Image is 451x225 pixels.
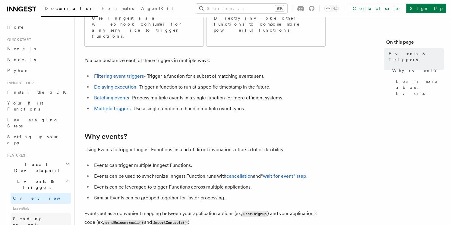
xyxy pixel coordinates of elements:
a: Sign Up [406,4,446,13]
span: Quick start [5,37,31,42]
h4: On this page [386,39,444,48]
span: Install the SDK [7,90,70,95]
a: Filtering event triggers [94,73,144,79]
a: Multiple triggers [94,106,131,111]
span: Your first Functions [7,101,43,111]
li: Events can trigger multiple Inngest Functions. [92,161,326,170]
a: Install the SDK [5,87,71,98]
a: Home [5,22,71,33]
a: Python [5,65,71,76]
li: - Use a single function to handle multiple event types. [92,105,326,113]
p: You can customize each of these triggers in multiple ways: [84,56,326,65]
span: Events & Triggers [5,178,66,190]
p: Directly invoke other functions to compose more powerful functions. [214,15,318,33]
span: Home [7,24,24,30]
a: Contact sales [349,4,404,13]
a: Examples [98,2,137,16]
span: AgentKit [141,6,173,11]
span: Examples [102,6,134,11]
li: - Process multiple events in a single function for more efficient systems. [92,94,326,102]
kbd: ⌘K [275,5,284,11]
span: Documentation [45,6,94,11]
span: Node.js [7,57,36,62]
button: Search...⌘K [196,4,287,13]
a: Documentation [41,2,98,17]
a: Next.js [5,43,71,54]
a: Leveraging Steps [5,114,71,131]
a: Learn more about Events [393,76,444,99]
span: Inngest tour [5,81,34,86]
span: Features [5,153,25,158]
a: Batching events [94,95,129,101]
a: Overview [11,193,71,204]
li: Events can be leveraged to trigger Functions across multiple applications. [92,183,326,191]
span: Python [7,68,29,73]
span: Why events? [392,67,441,73]
a: “wait for event” step [261,173,306,179]
button: Local Development [5,159,71,176]
span: Leveraging Steps [7,117,58,128]
a: Node.js [5,54,71,65]
button: Events & Triggers [5,176,71,193]
p: Use Inngest as a webhook consumer for any service to trigger functions. [92,15,196,39]
a: Delaying execution [94,84,136,90]
span: Overview [13,196,75,201]
a: AgentKit [137,2,177,16]
code: user.signup [242,211,267,217]
span: Next.js [7,46,36,51]
a: Why events? [390,65,444,76]
span: Events & Triggers [389,51,444,63]
a: Why events? [84,132,127,141]
li: Events can be used to synchronize Inngest Function runs with and . [92,172,326,180]
span: Setting up your app [7,134,59,145]
li: - Trigger a function for a subset of matching events sent. [92,72,326,80]
span: Essentials [11,204,71,213]
a: Setting up your app [5,131,71,148]
li: Similar Events can be grouped together for faster processing. [92,194,326,202]
a: Events & Triggers [386,48,444,65]
li: - Trigger a function to run at a specific timestamp in the future. [92,83,326,91]
span: Learn more about Events [396,78,444,96]
span: Local Development [5,161,66,173]
a: cancellation [226,173,253,179]
a: Your first Functions [5,98,71,114]
p: Using Events to trigger Inngest Functions instead of direct invocations offers a lot of flexibility: [84,145,326,154]
button: Toggle dark mode [324,5,339,12]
